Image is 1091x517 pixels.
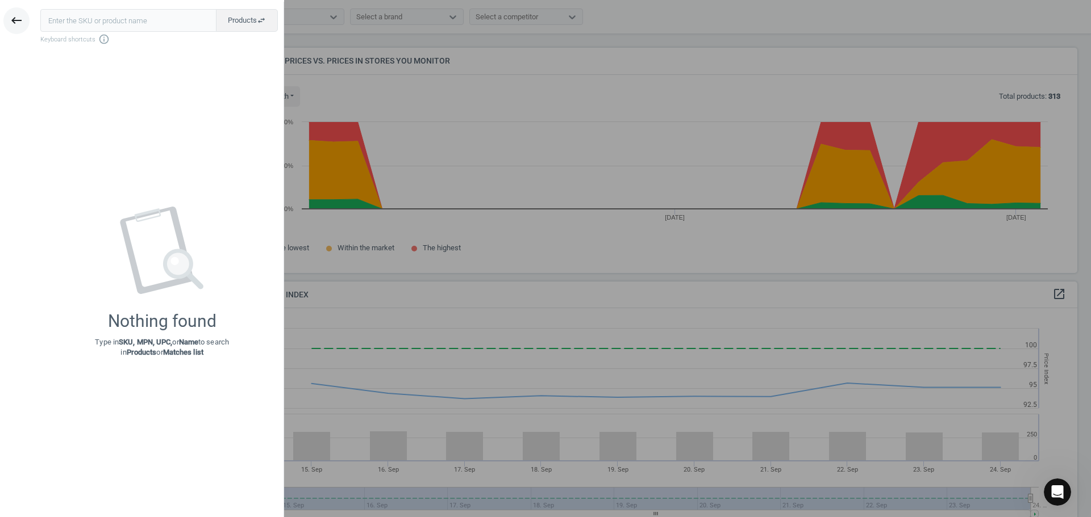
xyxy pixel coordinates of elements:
[228,15,266,26] span: Products
[10,14,23,27] i: keyboard_backspace
[40,33,278,45] span: Keyboard shortcuts
[108,311,216,331] div: Nothing found
[119,338,172,346] strong: SKU, MPN, UPC,
[163,348,203,356] strong: Matches list
[1044,478,1071,506] iframe: Intercom live chat
[98,33,110,45] i: info_outline
[95,337,229,358] p: Type in or to search in or
[40,9,216,32] input: Enter the SKU or product name
[179,338,198,346] strong: Name
[127,348,157,356] strong: Products
[216,9,278,32] button: Productsswap_horiz
[257,16,266,25] i: swap_horiz
[3,7,30,34] button: keyboard_backspace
